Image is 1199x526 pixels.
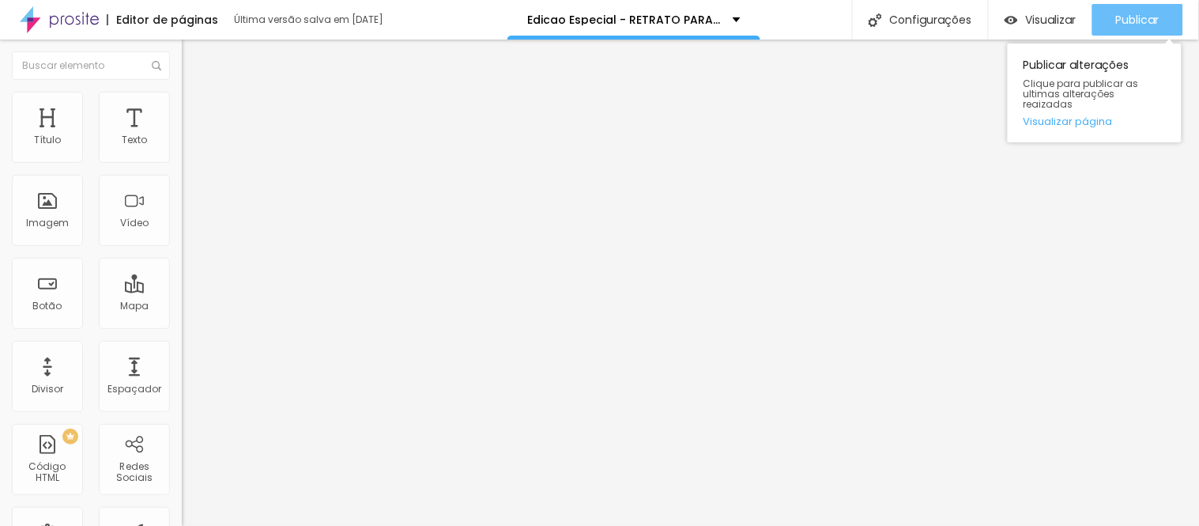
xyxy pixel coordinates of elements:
[1024,78,1166,110] span: Clique para publicar as ultimas alterações reaizadas
[1116,13,1159,26] span: Publicar
[1005,13,1018,27] img: view-1.svg
[152,61,161,70] img: Icone
[32,384,63,395] div: Divisor
[120,218,149,229] div: Vídeo
[182,40,1199,526] iframe: Editor
[989,4,1092,36] button: Visualizar
[12,51,170,80] input: Buscar elemento
[26,218,69,229] div: Imagem
[869,13,882,27] img: Icone
[1008,44,1182,142] div: Publicar alterações
[120,301,149,312] div: Mapa
[1024,116,1166,127] a: Visualizar página
[16,461,78,484] div: Código HTML
[33,301,62,312] div: Botão
[107,14,218,25] div: Editor de páginas
[527,14,721,25] p: Edicao Especial - RETRATO PARA PERFIL
[234,15,416,25] div: Última versão salva em [DATE]
[34,134,61,146] div: Título
[122,134,147,146] div: Texto
[107,384,161,395] div: Espaçador
[103,461,165,484] div: Redes Sociais
[1092,4,1183,36] button: Publicar
[1026,13,1076,26] span: Visualizar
